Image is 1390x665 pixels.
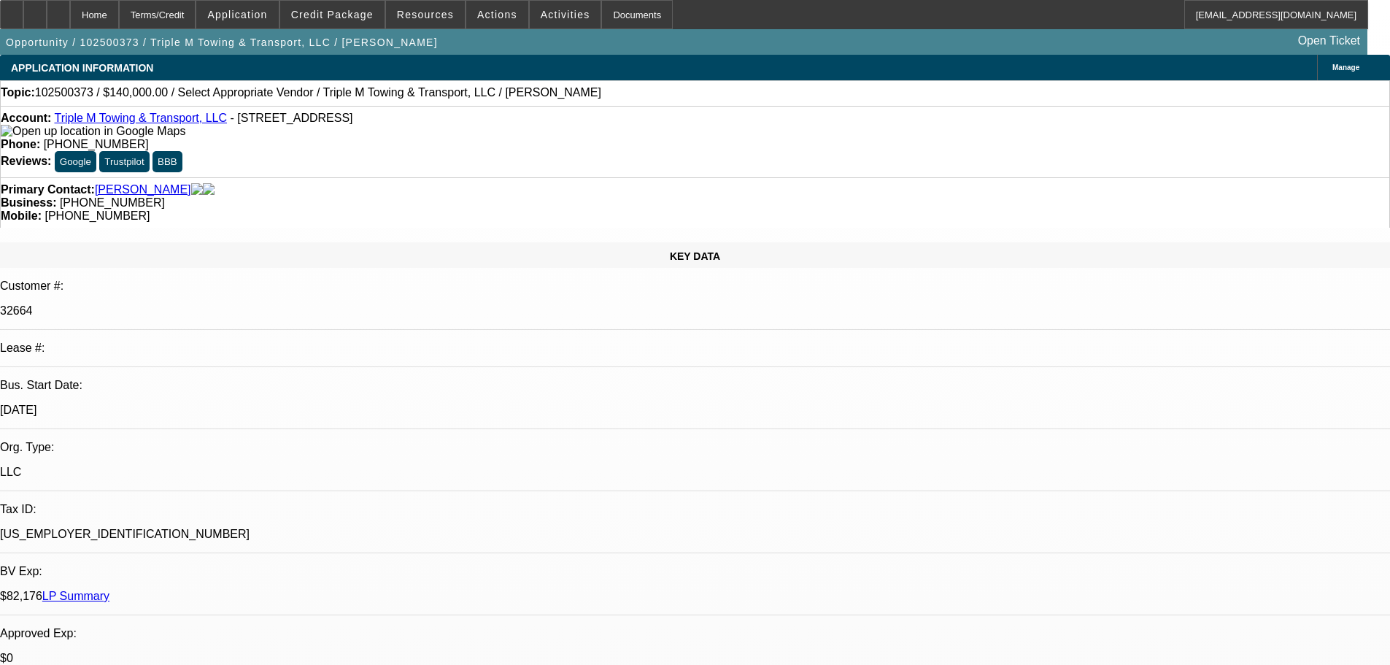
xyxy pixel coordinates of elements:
[95,183,191,196] a: [PERSON_NAME]
[54,112,227,124] a: Triple M Towing & Transport, LLC
[1332,64,1359,72] span: Manage
[55,151,96,172] button: Google
[99,151,149,172] button: Trustpilot
[196,1,278,28] button: Application
[42,590,109,602] a: LP Summary
[45,210,150,222] span: [PHONE_NUMBER]
[670,250,720,262] span: KEY DATA
[1,112,51,124] strong: Account:
[191,183,203,196] img: facebook-icon.png
[466,1,528,28] button: Actions
[152,151,182,172] button: BBB
[1,210,42,222] strong: Mobile:
[397,9,454,20] span: Resources
[230,112,352,124] span: - [STREET_ADDRESS]
[35,86,601,99] span: 102500373 / $140,000.00 / Select Appropriate Vendor / Triple M Towing & Transport, LLC / [PERSON_...
[530,1,601,28] button: Activities
[203,183,215,196] img: linkedin-icon.png
[1,155,51,167] strong: Reviews:
[1,138,40,150] strong: Phone:
[207,9,267,20] span: Application
[291,9,374,20] span: Credit Package
[541,9,590,20] span: Activities
[1,196,56,209] strong: Business:
[11,62,153,74] span: APPLICATION INFORMATION
[280,1,385,28] button: Credit Package
[60,196,165,209] span: [PHONE_NUMBER]
[386,1,465,28] button: Resources
[1,125,185,137] a: View Google Maps
[1,86,35,99] strong: Topic:
[6,36,438,48] span: Opportunity / 102500373 / Triple M Towing & Transport, LLC / [PERSON_NAME]
[1292,28,1366,53] a: Open Ticket
[1,125,185,138] img: Open up location in Google Maps
[44,138,149,150] span: [PHONE_NUMBER]
[477,9,517,20] span: Actions
[1,183,95,196] strong: Primary Contact:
